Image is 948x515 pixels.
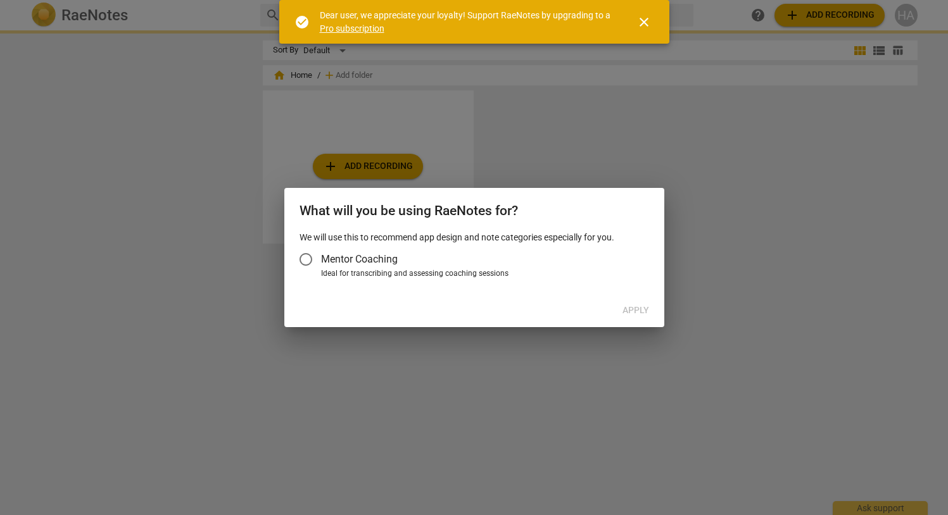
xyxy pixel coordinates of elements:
button: Close [629,7,659,37]
div: Ideal for transcribing and assessing coaching sessions [321,268,645,280]
h2: What will you be using RaeNotes for? [300,203,649,219]
div: Account type [300,244,649,280]
a: Pro subscription [320,23,384,34]
div: Dear user, we appreciate your loyalty! Support RaeNotes by upgrading to a [320,9,614,35]
span: Mentor Coaching [321,252,398,266]
span: check_circle [294,15,310,30]
span: close [636,15,652,30]
p: We will use this to recommend app design and note categories especially for you. [300,231,649,244]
